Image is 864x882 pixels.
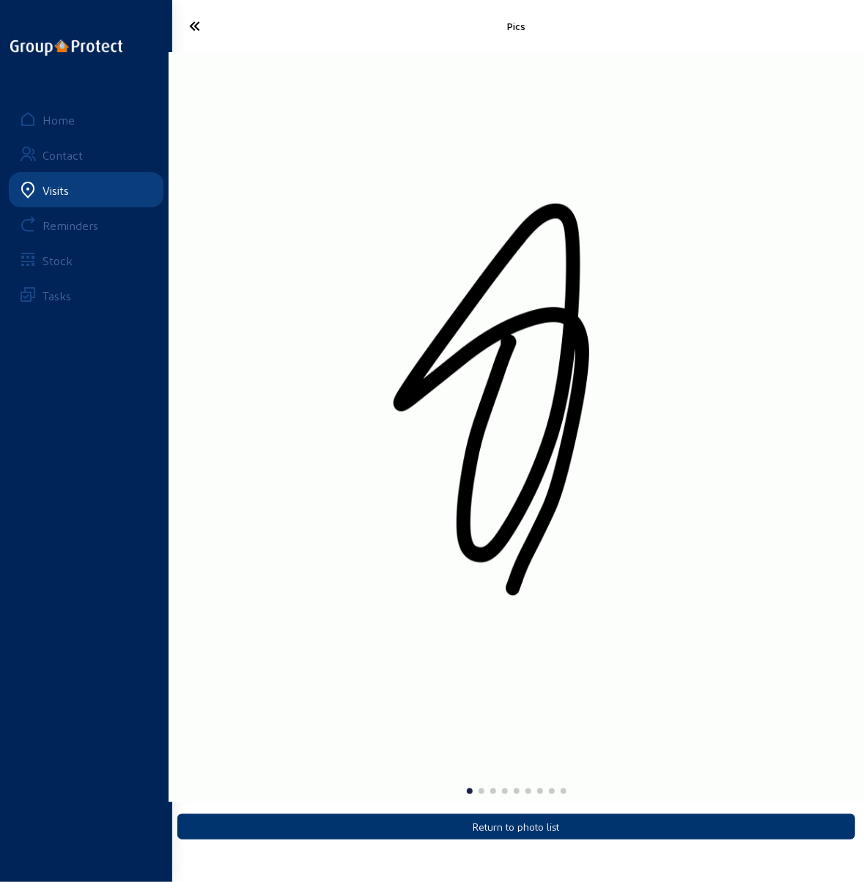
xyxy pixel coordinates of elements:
button: Return to photo list [177,814,855,840]
div: Reminders [43,218,98,232]
div: Home [43,113,75,127]
a: Tasks [9,278,163,313]
div: Pics [284,20,748,32]
div: Stock [43,253,73,267]
a: Reminders [9,207,163,242]
div: Visits [43,183,69,197]
a: Visits [9,172,163,207]
a: Stock [9,242,163,278]
a: Home [9,102,163,137]
img: logo-oneline.png [10,40,122,56]
div: Tasks [43,289,71,303]
swiper-slide: 1 / 9 [169,52,864,802]
div: Contact [43,148,83,162]
img: db57ac11-7321-bcba-e8b9-76a4ad6595b4.png [169,52,864,802]
a: Contact [9,137,163,172]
